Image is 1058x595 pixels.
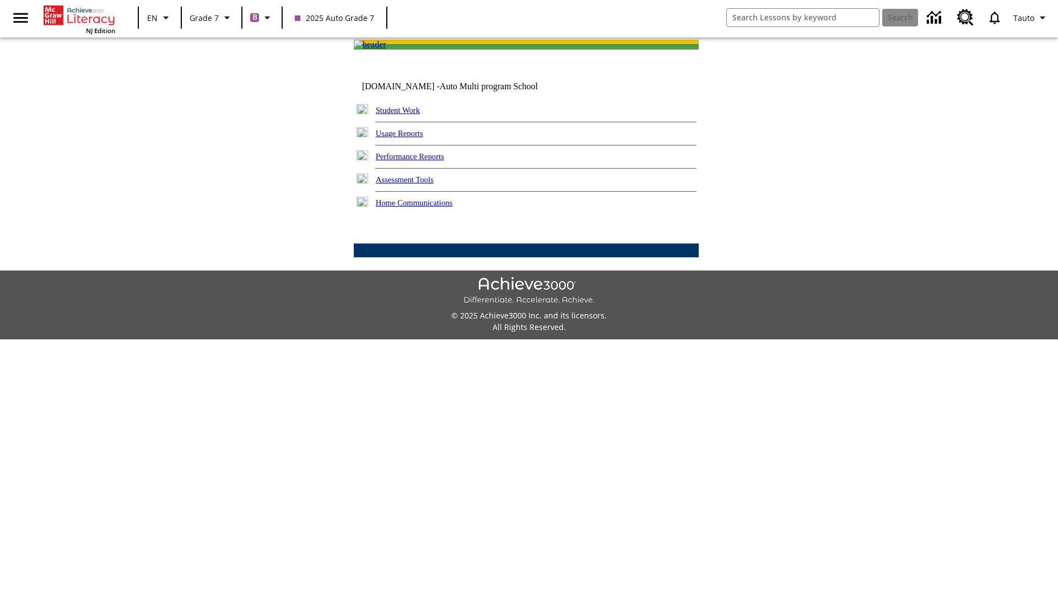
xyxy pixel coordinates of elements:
td: [DOMAIN_NAME] - [362,82,565,91]
img: plus.gif [357,197,368,207]
span: 2025 Auto Grade 7 [295,12,374,24]
img: header [354,40,386,50]
img: plus.gif [357,174,368,183]
nobr: Auto Multi program School [440,82,538,91]
button: Language: EN, Select a language [142,8,177,28]
a: Student Work [376,106,420,115]
span: EN [147,12,158,24]
button: Grade: Grade 7, Select a grade [185,8,238,28]
div: Home [44,3,115,35]
span: NJ Edition [86,26,115,35]
span: B [252,10,257,24]
span: Grade 7 [190,12,219,24]
span: Tauto [1013,12,1034,24]
input: search field [727,9,879,26]
img: plus.gif [357,127,368,137]
a: Assessment Tools [376,175,434,184]
a: Home Communications [376,198,453,207]
a: Data Center [920,3,951,33]
button: Boost Class color is purple. Change class color [246,8,278,28]
a: Usage Reports [376,129,423,138]
img: Achieve3000 Differentiate Accelerate Achieve [463,277,595,305]
button: Profile/Settings [1009,8,1054,28]
a: Resource Center, Will open in new tab [951,3,980,33]
a: Performance Reports [376,152,444,161]
img: plus.gif [357,150,368,160]
img: plus.gif [357,104,368,114]
a: Notifications [980,3,1009,32]
button: Open side menu [4,2,37,34]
